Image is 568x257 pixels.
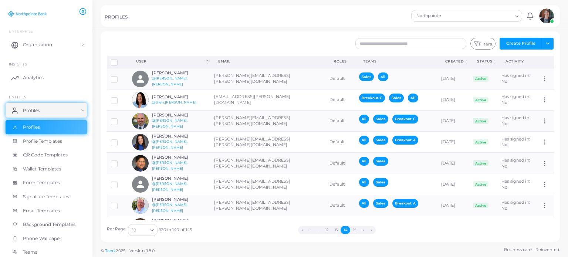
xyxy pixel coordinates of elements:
h6: [PERSON_NAME] [152,95,206,99]
span: Teams [23,249,38,256]
span: Northpointe [415,12,469,20]
td: [PERSON_NAME][EMAIL_ADDRESS][PERSON_NAME][DOMAIN_NAME] [210,216,325,237]
span: Has signed in: No [501,200,530,211]
span: Has signed in: No [501,158,530,169]
span: Active [473,118,488,124]
button: Go to page 12 [322,226,331,234]
a: @theri.[PERSON_NAME] [152,100,196,104]
span: Active [473,76,488,82]
div: Created [445,59,464,64]
span: Profiles [23,124,40,131]
span: Form Templates [23,179,60,186]
a: Profiles [6,120,87,134]
button: Go to next page [359,226,368,234]
span: Analytics [23,74,44,81]
td: Default [325,89,355,111]
img: avatar [132,92,149,108]
a: @[PERSON_NAME].[PERSON_NAME] [152,160,188,170]
img: avatar [132,218,149,235]
a: @[PERSON_NAME].[PERSON_NAME] [152,182,188,192]
td: [DATE] [437,89,469,111]
div: User [136,59,205,64]
td: Default [325,68,355,89]
td: Default [325,111,355,132]
h6: [PERSON_NAME] [152,218,206,223]
td: [EMAIL_ADDRESS][PERSON_NAME][DOMAIN_NAME] [210,89,325,111]
td: [DATE] [437,132,469,153]
span: 2025 [116,248,125,254]
td: Default [325,174,355,195]
span: Has signed in: No [501,73,530,84]
span: All [408,94,418,102]
td: Default [325,216,355,237]
span: Has signed in: No [501,94,530,105]
span: Signature Templates [23,193,69,200]
span: Sales [373,136,388,144]
a: @[PERSON_NAME].[PERSON_NAME] [152,118,188,128]
h6: [PERSON_NAME] [152,176,206,181]
td: Default [325,195,355,216]
span: Active [473,181,488,187]
a: @[PERSON_NAME].[PERSON_NAME] [152,203,188,213]
a: Phone Wallpaper [6,231,87,246]
div: Teams [363,59,429,64]
img: logo [7,7,48,21]
div: activity [506,59,529,64]
img: avatar [132,113,149,129]
span: Breakout A [392,136,418,144]
td: [DATE] [437,153,469,174]
span: Profiles [23,107,40,114]
span: QR Code Templates [23,152,68,158]
td: [PERSON_NAME][EMAIL_ADDRESS][PERSON_NAME][DOMAIN_NAME] [210,174,325,195]
span: Active [473,160,488,166]
h6: [PERSON_NAME] [152,113,206,118]
a: Profiles [6,103,87,118]
a: Organization [6,37,87,52]
span: 10 [132,226,136,234]
ul: Pagination [192,226,481,234]
span: Has signed in: No [501,179,530,190]
span: All [359,157,369,165]
span: Active [473,97,488,103]
span: Phone Wallpaper [23,235,62,242]
span: All [359,178,369,186]
span: Sales [373,178,388,186]
div: Email [218,59,317,64]
th: Action [537,56,554,68]
button: Go to first page [298,226,306,234]
input: Search for option [470,12,512,20]
button: Go to last page [368,226,376,234]
a: Analytics [6,70,87,85]
span: Enterprise [9,29,33,33]
div: Status [477,59,492,64]
svg: person fill [135,179,145,189]
span: 130 to 140 of 145 [159,227,192,233]
span: Sales [373,115,388,123]
div: Roles [334,59,347,64]
a: Profile Templates [6,134,87,148]
h5: PROFILES [105,14,128,20]
span: Sales [389,94,404,102]
span: All [359,136,369,144]
span: Has signed in: No [501,136,530,148]
td: [DATE] [437,68,469,89]
img: avatar [132,134,149,151]
span: © [101,248,155,254]
a: avatar [537,9,556,23]
td: [PERSON_NAME][EMAIL_ADDRESS][PERSON_NAME][DOMAIN_NAME] [210,111,325,132]
h6: [PERSON_NAME] [152,134,206,139]
span: INSIGHTS [9,62,27,66]
button: Go to page 13 [331,226,340,234]
button: Go to page 15 [350,226,359,234]
span: ENTITIES [9,95,26,99]
span: All [359,115,369,123]
td: [PERSON_NAME][EMAIL_ADDRESS][PERSON_NAME][DOMAIN_NAME] [210,195,325,216]
span: Wallet Templates [23,166,61,172]
a: Wallet Templates [6,162,87,176]
a: Email Templates [6,204,87,218]
a: QR Code Templates [6,148,87,162]
td: [PERSON_NAME][EMAIL_ADDRESS][PERSON_NAME][DOMAIN_NAME] [210,132,325,153]
span: Sales [359,72,374,81]
input: Search for option [137,226,148,234]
